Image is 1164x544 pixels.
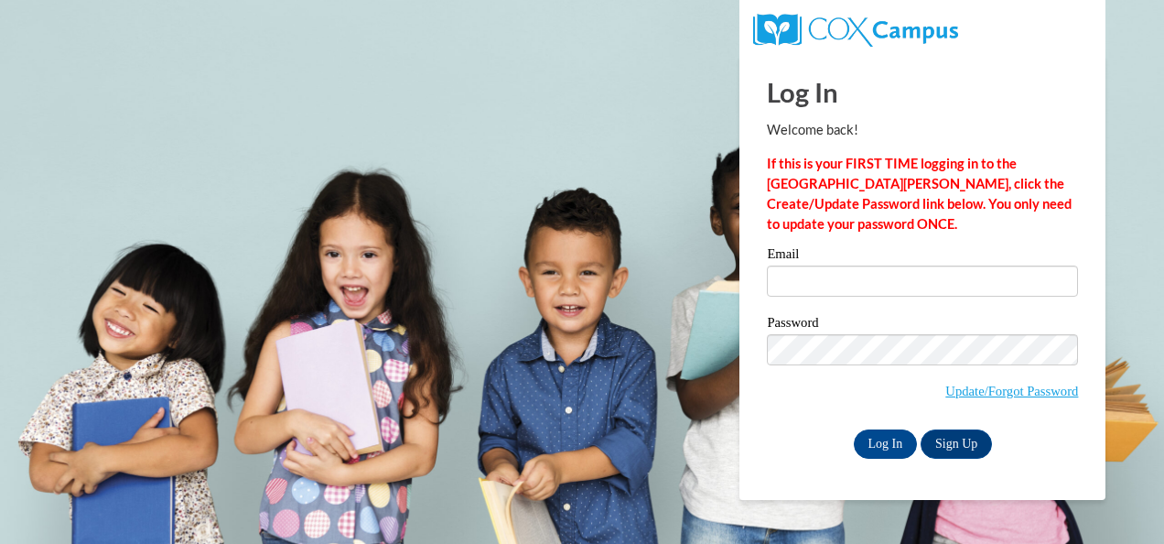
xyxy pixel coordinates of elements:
[854,430,918,459] input: Log In
[753,21,957,37] a: COX Campus
[767,156,1072,232] strong: If this is your FIRST TIME logging in to the [GEOGRAPHIC_DATA][PERSON_NAME], click the Create/Upd...
[753,14,957,47] img: COX Campus
[921,430,992,459] a: Sign Up
[767,247,1078,266] label: Email
[767,316,1078,334] label: Password
[767,120,1078,140] p: Welcome back!
[945,384,1078,398] a: Update/Forgot Password
[767,73,1078,111] h1: Log In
